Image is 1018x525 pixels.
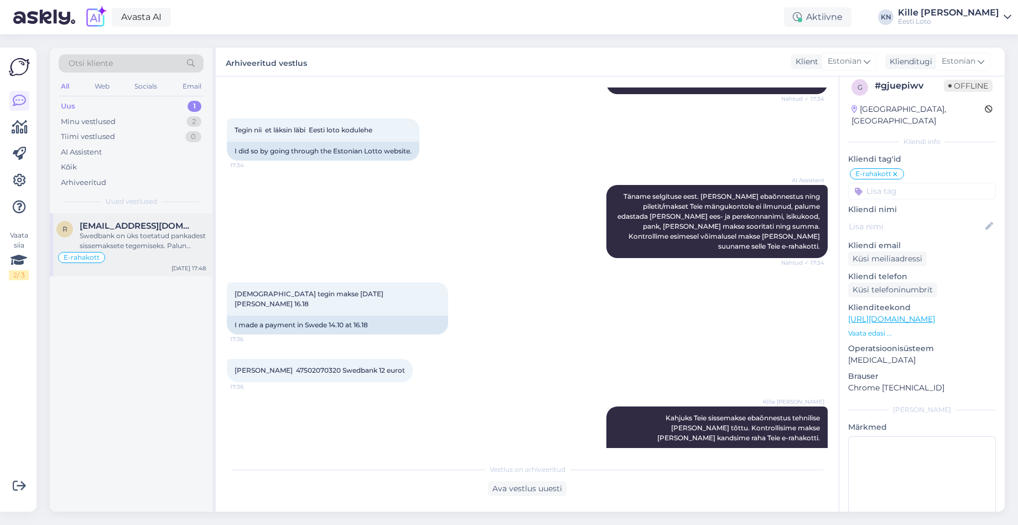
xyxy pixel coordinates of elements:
img: explore-ai [84,6,107,29]
div: Aktiivne [784,7,851,27]
div: Tiimi vestlused [61,131,115,142]
div: Ava vestlus uuesti [488,481,567,496]
div: Socials [132,79,159,94]
p: Klienditeekond [848,302,996,313]
a: Avasta AI [112,8,171,27]
a: Kille [PERSON_NAME]Eesti Loto [898,8,1011,26]
p: Chrome [TECHNICAL_ID] [848,382,996,394]
div: Swedbank on üks toetatud pankadest sissemaksete tegemiseks. Palun oodake hetk, ma suunan Teie küs... [80,231,206,251]
span: r [63,225,67,233]
div: 1 [188,101,201,112]
p: [MEDICAL_DATA] [848,354,996,366]
div: [GEOGRAPHIC_DATA], [GEOGRAPHIC_DATA] [851,104,985,127]
div: Klient [791,56,818,68]
p: Kliendi telefon [848,271,996,282]
div: Eesti Loto [898,17,999,26]
span: Nähtud ✓ 17:34 [781,259,824,267]
span: 17:34 [230,161,272,169]
span: Estonian [828,55,861,68]
div: 0 [185,131,201,142]
input: Lisa tag [848,183,996,199]
span: g [858,83,863,91]
div: Kille [PERSON_NAME] [898,8,999,17]
div: Klienditugi [885,56,932,68]
span: Täname selgituse eest. [PERSON_NAME] ebaõnnestus ning piletit/makset Teie mängukontole ei ilmunud... [617,192,822,250]
p: Kliendi tag'id [848,153,996,165]
div: I made a payment in Swede 14.10 at 16.18 [227,316,448,334]
div: 2 / 3 [9,270,29,280]
p: Vaata edasi ... [848,328,996,338]
p: Brauser [848,370,996,382]
div: [DATE] 17:48 [172,264,206,272]
span: [PERSON_NAME] 47502070320 Swedbank 12 eurot [235,366,405,374]
span: Tegin nii et läksin läbi Eesti loto kodulehe [235,126,372,134]
span: 17:36 [230,383,272,391]
div: [PERSON_NAME] [848,405,996,415]
p: Operatsioonisüsteem [848,343,996,354]
div: # gjuepiwv [875,79,944,92]
p: Kliendi email [848,240,996,251]
div: Arhiveeritud [61,177,106,188]
span: Vestlus on arhiveeritud [490,465,565,475]
span: Otsi kliente [69,58,113,69]
span: Uued vestlused [106,197,157,207]
p: Märkmed [848,421,996,433]
label: Arhiveeritud vestlus [226,54,307,69]
img: Askly Logo [9,56,30,78]
div: Küsi telefoninumbrit [848,282,937,297]
div: Web [92,79,112,94]
p: Kliendi nimi [848,204,996,215]
span: 17:36 [230,335,272,343]
span: Nähtud ✓ 17:34 [781,95,824,103]
div: Kliendi info [848,137,996,147]
span: Kille [PERSON_NAME] [763,398,824,406]
div: 2 [186,116,201,127]
span: AI Assistent [783,176,824,184]
span: Estonian [942,55,975,68]
div: Vaata siia [9,230,29,280]
a: [URL][DOMAIN_NAME] [848,314,935,324]
div: All [59,79,71,94]
div: AI Assistent [61,147,102,158]
div: Kõik [61,162,77,173]
span: Kahjuks Teie sissemakse ebaõnnestus tehnilise [PERSON_NAME] tõttu. Kontrollisime makse [PERSON_NA... [642,414,822,462]
div: I did so by going through the Estonian Lotto website. [227,142,419,161]
span: ragnarsuu@gmail.com [80,221,195,231]
div: Uus [61,101,75,112]
span: Offline [944,80,993,92]
span: E-rahakott [64,254,100,261]
div: KN [878,9,894,25]
input: Lisa nimi [849,220,983,233]
span: [DEMOGRAPHIC_DATA] tegin makse [DATE][PERSON_NAME] 16.18 [235,290,383,308]
div: Email [180,79,204,94]
div: Küsi meiliaadressi [848,251,927,266]
div: Minu vestlused [61,116,116,127]
span: E-rahakott [855,171,891,177]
